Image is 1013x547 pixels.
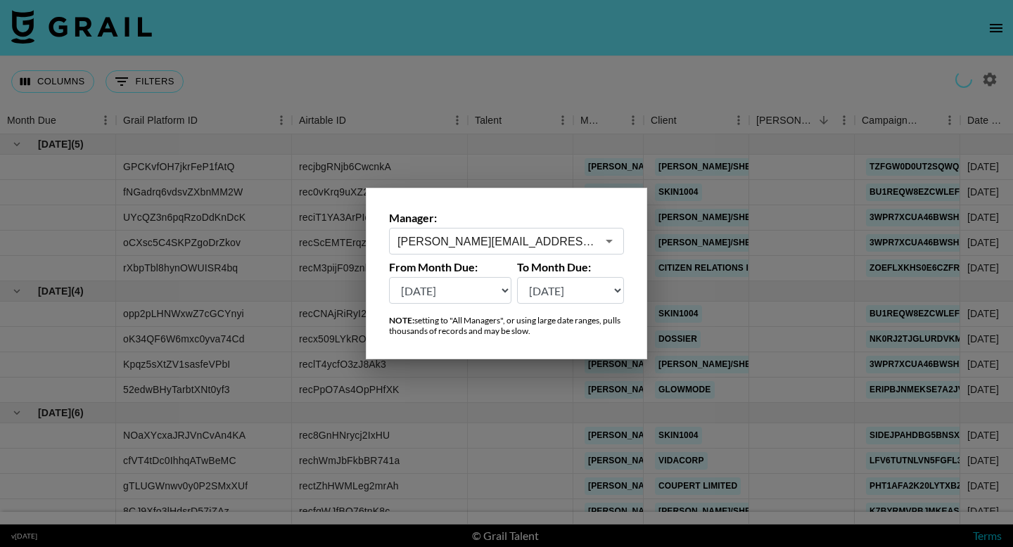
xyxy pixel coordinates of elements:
label: From Month Due: [389,260,511,274]
div: setting to "All Managers", or using large date ranges, pulls thousands of records and may be slow. [389,315,624,336]
label: To Month Due: [517,260,625,274]
label: Manager: [389,211,624,225]
button: Open [599,231,619,251]
strong: NOTE: [389,315,414,326]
